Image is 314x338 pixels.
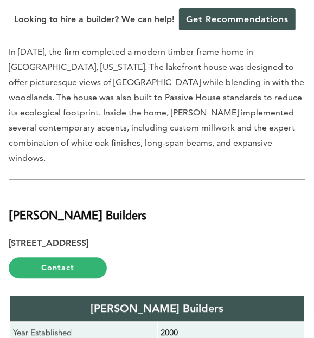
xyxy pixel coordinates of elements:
strong: [PERSON_NAME] Builders [91,302,223,315]
a: Get Recommendations [179,8,296,30]
p: In [DATE], the firm completed a modern timber frame home in [GEOGRAPHIC_DATA], [US_STATE]. The la... [9,44,305,166]
a: Contact [9,257,107,278]
strong: [STREET_ADDRESS] [9,238,88,248]
strong: [PERSON_NAME] Builders [9,206,146,223]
